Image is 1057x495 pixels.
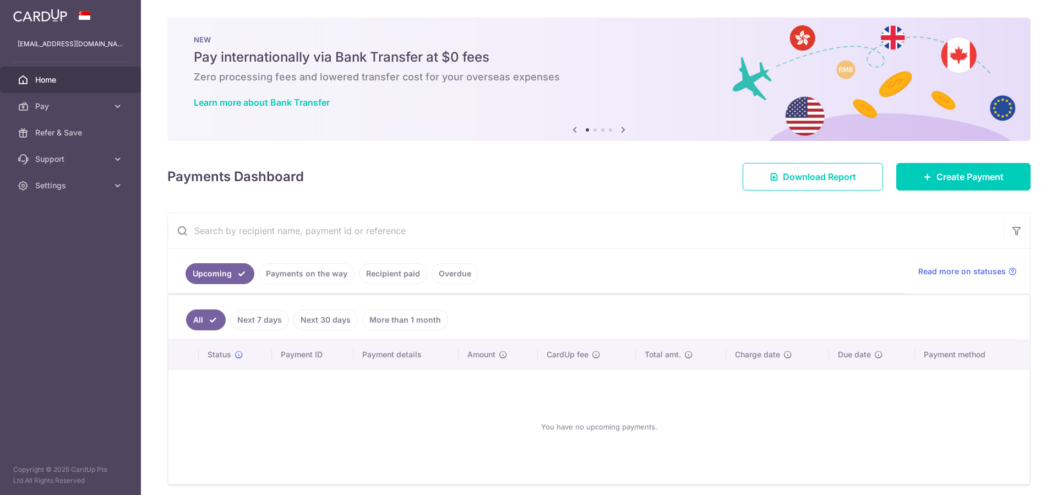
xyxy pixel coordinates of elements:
h5: Pay internationally via Bank Transfer at $0 fees [194,48,1004,66]
span: Read more on statuses [918,266,1006,277]
span: Amount [467,349,495,360]
span: Due date [838,349,871,360]
span: Download Report [783,170,856,183]
a: All [186,309,226,330]
th: Payment method [915,340,1029,369]
img: Bank transfer banner [167,18,1031,141]
a: Overdue [432,263,478,284]
a: Next 7 days [230,309,289,330]
img: CardUp [13,9,67,22]
a: Read more on statuses [918,266,1017,277]
span: Support [35,154,108,165]
h6: Zero processing fees and lowered transfer cost for your overseas expenses [194,70,1004,84]
span: Total amt. [645,349,681,360]
span: Charge date [735,349,780,360]
a: Upcoming [186,263,254,284]
span: Status [208,349,231,360]
span: Create Payment [936,170,1004,183]
a: More than 1 month [362,309,448,330]
a: Learn more about Bank Transfer [194,97,330,108]
a: Create Payment [896,163,1031,191]
span: Pay [35,101,108,112]
th: Payment details [353,340,459,369]
h4: Payments Dashboard [167,167,304,187]
span: Refer & Save [35,127,108,138]
p: NEW [194,35,1004,44]
a: Payments on the way [259,263,355,284]
div: You have no upcoming payments. [182,378,1016,475]
th: Payment ID [272,340,353,369]
a: Recipient paid [359,263,427,284]
span: CardUp fee [547,349,589,360]
p: [EMAIL_ADDRESS][DOMAIN_NAME] [18,39,123,50]
span: Home [35,74,108,85]
a: Download Report [743,163,883,191]
span: Settings [35,180,108,191]
a: Next 30 days [293,309,358,330]
input: Search by recipient name, payment id or reference [168,213,1004,248]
